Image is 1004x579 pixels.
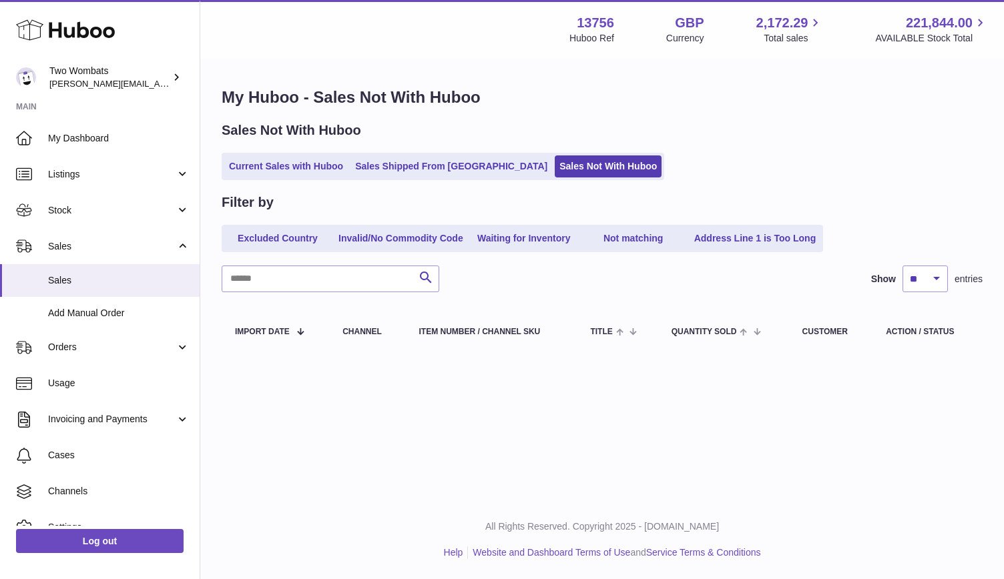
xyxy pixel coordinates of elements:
h2: Filter by [222,193,274,211]
span: Invoicing and Payments [48,413,176,426]
strong: 13756 [577,14,614,32]
span: Sales [48,240,176,253]
h1: My Huboo - Sales Not With Huboo [222,87,983,108]
a: Current Sales with Huboo [224,155,348,177]
span: My Dashboard [48,132,190,145]
a: Waiting for Inventory [471,227,577,249]
a: Help [444,547,463,558]
a: Excluded Country [224,227,331,249]
span: Import date [235,328,290,336]
div: Two Wombats [49,65,170,90]
span: Add Manual Order [48,307,190,320]
span: Settings [48,521,190,534]
a: Not matching [580,227,687,249]
span: Channels [48,485,190,498]
span: Title [590,328,612,336]
a: Service Terms & Conditions [646,547,761,558]
div: Currency [666,32,704,45]
span: Quantity Sold [672,328,737,336]
h2: Sales Not With Huboo [222,121,361,139]
span: Sales [48,274,190,287]
span: Usage [48,377,190,390]
span: [PERSON_NAME][EMAIL_ADDRESS][DOMAIN_NAME] [49,78,268,89]
img: alan@twowombats.com [16,67,36,87]
div: Customer [802,328,860,336]
span: Cases [48,449,190,462]
span: 221,844.00 [906,14,973,32]
div: Item Number / Channel SKU [419,328,563,336]
div: Channel [342,328,392,336]
span: Total sales [764,32,823,45]
a: Invalid/No Commodity Code [334,227,468,249]
span: Listings [48,168,176,181]
div: Action / Status [886,328,969,336]
p: All Rights Reserved. Copyright 2025 - [DOMAIN_NAME] [211,520,993,533]
span: entries [955,273,983,285]
span: 2,172.29 [756,14,808,32]
a: Website and Dashboard Terms of Use [473,547,630,558]
a: Sales Shipped From [GEOGRAPHIC_DATA] [350,155,552,177]
span: Stock [48,204,176,217]
a: Address Line 1 is Too Long [690,227,821,249]
span: AVAILABLE Stock Total [875,32,988,45]
a: 221,844.00 AVAILABLE Stock Total [875,14,988,45]
li: and [468,546,760,559]
a: Sales Not With Huboo [555,155,662,177]
a: Log out [16,529,184,553]
label: Show [871,273,896,285]
div: Huboo Ref [569,32,614,45]
a: 2,172.29 Total sales [756,14,824,45]
strong: GBP [675,14,704,32]
span: Orders [48,341,176,354]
